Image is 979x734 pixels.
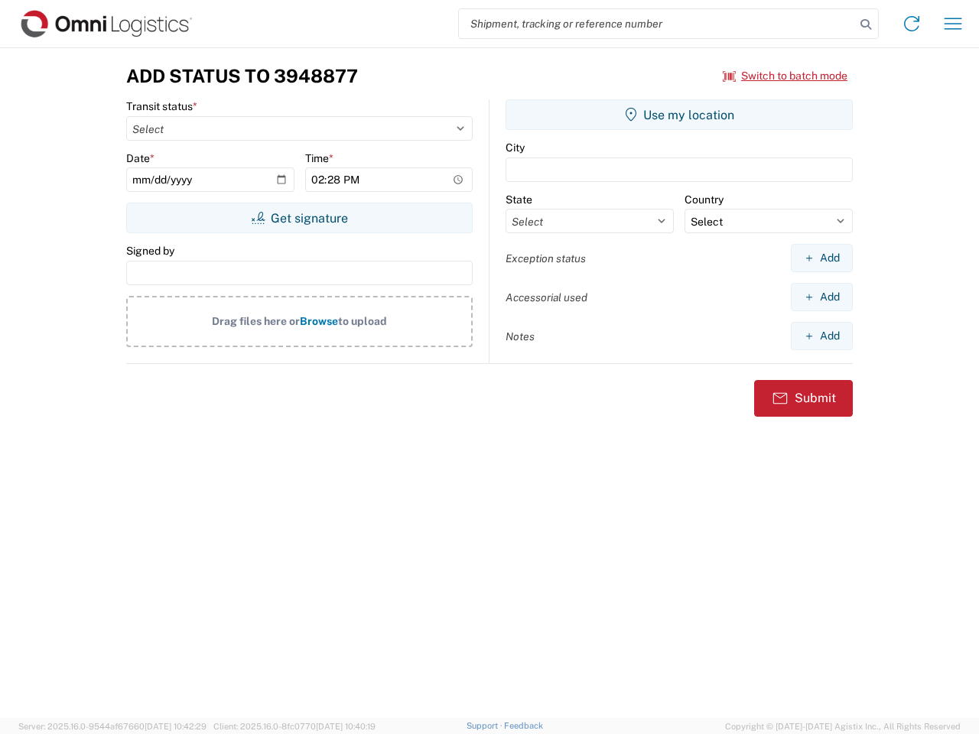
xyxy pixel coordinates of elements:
[213,722,376,731] span: Client: 2025.16.0-8fc0770
[506,330,535,343] label: Notes
[506,141,525,154] label: City
[791,322,853,350] button: Add
[126,244,174,258] label: Signed by
[506,291,587,304] label: Accessorial used
[212,315,300,327] span: Drag files here or
[126,203,473,233] button: Get signature
[754,380,853,417] button: Submit
[467,721,505,730] a: Support
[126,99,197,113] label: Transit status
[506,252,586,265] label: Exception status
[305,151,333,165] label: Time
[126,151,154,165] label: Date
[723,63,847,89] button: Switch to batch mode
[316,722,376,731] span: [DATE] 10:40:19
[338,315,387,327] span: to upload
[506,99,853,130] button: Use my location
[459,9,855,38] input: Shipment, tracking or reference number
[145,722,207,731] span: [DATE] 10:42:29
[685,193,724,206] label: Country
[126,65,358,87] h3: Add Status to 3948877
[791,283,853,311] button: Add
[506,193,532,206] label: State
[504,721,543,730] a: Feedback
[791,244,853,272] button: Add
[725,719,961,733] span: Copyright © [DATE]-[DATE] Agistix Inc., All Rights Reserved
[300,315,338,327] span: Browse
[18,722,207,731] span: Server: 2025.16.0-9544af67660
